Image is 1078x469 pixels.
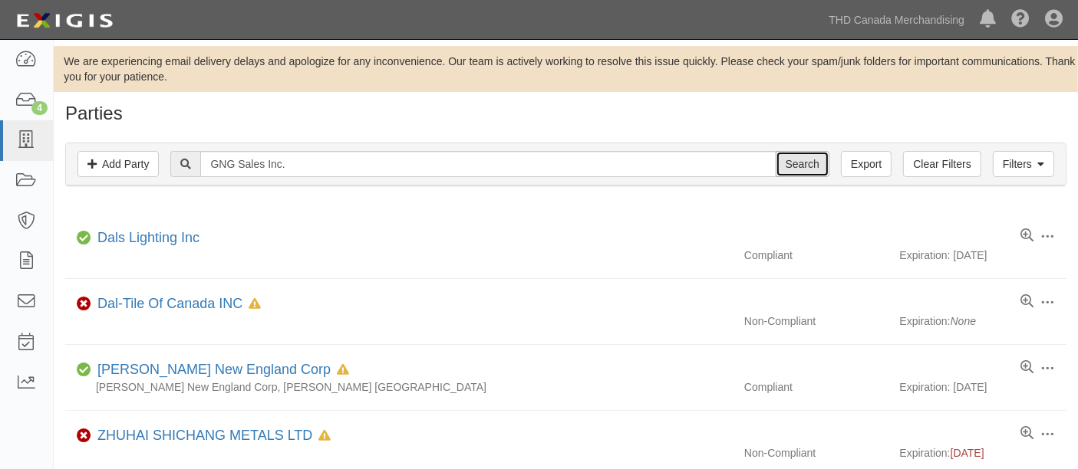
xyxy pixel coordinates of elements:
i: Help Center - Complianz [1011,11,1030,29]
a: Clear Filters [903,151,981,177]
i: Compliant [77,233,91,244]
div: Halstead New England Corp [91,360,349,380]
a: View results summary [1020,228,1033,244]
div: Compliant [733,379,900,395]
a: Add Party [77,151,159,177]
a: View results summary [1020,294,1033,310]
div: Dals Lighting Inc [91,228,199,248]
div: Compliant [733,248,900,263]
input: Search [200,151,776,177]
div: Non-Compliant [733,445,900,461]
i: Non-Compliant [77,431,91,441]
div: [PERSON_NAME] New England Corp, [PERSON_NAME] [GEOGRAPHIC_DATA] [65,379,733,395]
span: [DATE] [951,447,984,459]
h1: Parties [65,103,1066,123]
a: Dals Lighting Inc [97,230,199,245]
div: 4 [31,101,48,115]
a: THD Canada Merchandising [821,5,972,35]
i: Compliant [77,365,91,376]
i: In Default since 04/10/2025 [337,365,349,376]
div: Expiration: [900,313,1067,329]
img: logo-5460c22ac91f19d4615b14bd174203de0afe785f0fc80cf4dbbc73dc1793850b.png [12,7,117,34]
div: We are experiencing email delivery delays and apologize for any inconvenience. Our team is active... [54,54,1078,84]
div: Expiration: [DATE] [900,248,1067,263]
div: Expiration: [DATE] [900,379,1067,395]
div: Dal-Tile Of Canada INC [91,294,261,314]
a: Export [841,151,892,177]
i: None [951,315,976,327]
i: In Default since 12/18/2024 [318,431,331,441]
div: Expiration: [900,445,1067,461]
a: ZHUHAI SHICHANG METALS LTD [97,428,312,443]
input: Search [776,151,829,177]
i: Non-Compliant [77,299,91,310]
a: View results summary [1020,426,1033,441]
a: [PERSON_NAME] New England Corp [97,362,331,377]
div: Non-Compliant [733,313,900,329]
a: View results summary [1020,360,1033,376]
i: In Default since 09/05/2023 [249,299,261,310]
div: ZHUHAI SHICHANG METALS LTD [91,426,331,446]
a: Filters [993,151,1054,177]
a: Dal-Tile Of Canada INC [97,296,242,311]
